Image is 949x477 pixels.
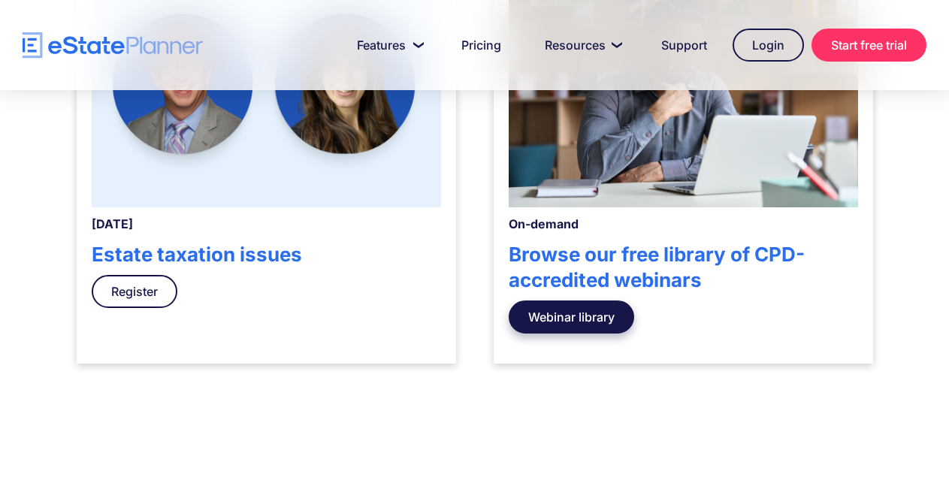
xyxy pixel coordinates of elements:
[339,30,436,60] a: Features
[509,216,579,231] strong: On-demand
[733,29,804,62] a: Login
[23,32,203,59] a: home
[509,300,634,334] a: Webinar library
[643,30,725,60] a: Support
[527,30,636,60] a: Resources
[509,242,858,293] h4: Browse our free library of CPD-accredited webinars
[811,29,926,62] a: Start free trial
[92,216,133,231] strong: [DATE]
[443,30,519,60] a: Pricing
[92,275,177,308] a: Register
[92,243,302,266] strong: Estate taxation issues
